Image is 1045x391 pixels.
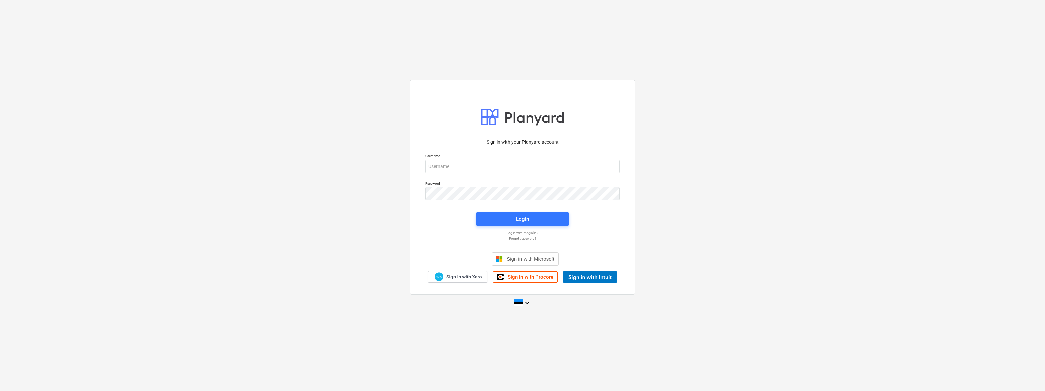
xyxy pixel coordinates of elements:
[523,299,531,307] i: keyboard_arrow_down
[425,139,620,146] p: Sign in with your Planyard account
[422,236,623,241] a: Forgot password?
[493,271,558,283] a: Sign in with Procore
[425,160,620,173] input: Username
[425,154,620,159] p: Username
[422,231,623,235] a: Log in with magic link
[476,212,569,226] button: Login
[435,272,443,281] img: Xero logo
[496,256,503,262] img: Microsoft logo
[446,274,482,280] span: Sign in with Xero
[516,215,529,223] div: Login
[425,181,620,187] p: Password
[508,274,553,280] span: Sign in with Procore
[428,271,488,283] a: Sign in with Xero
[507,256,554,262] span: Sign in with Microsoft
